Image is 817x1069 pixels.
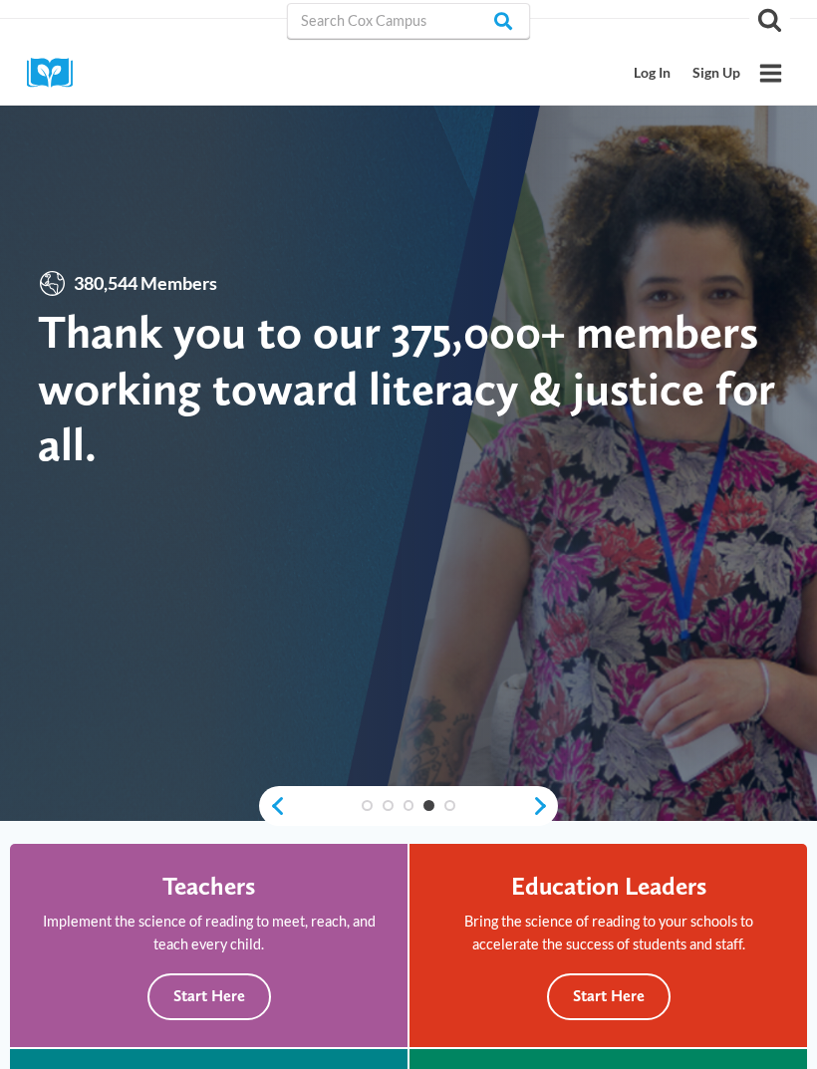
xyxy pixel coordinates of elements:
nav: Secondary Mobile Navigation [624,55,751,92]
p: Implement the science of reading to meet, reach, and teach every child. [37,910,381,955]
img: Cox Campus [27,58,87,89]
a: Log In [624,55,682,92]
a: previous [259,795,286,817]
div: Thank you to our 375,000+ members working toward literacy & justice for all. [38,304,779,471]
a: 2 [383,800,394,811]
a: Teachers Implement the science of reading to meet, reach, and teach every child. Start Here [10,844,408,1047]
div: content slider buttons [259,786,558,826]
a: 3 [404,800,414,811]
button: Open menu [751,54,790,93]
a: 1 [362,800,373,811]
a: Sign Up [681,55,751,92]
h4: Education Leaders [511,871,706,901]
p: Bring the science of reading to your schools to accelerate the success of students and staff. [436,910,780,955]
button: Start Here [547,973,671,1020]
input: Search Cox Campus [287,3,530,39]
a: 5 [444,800,455,811]
button: Start Here [147,973,271,1020]
a: Education Leaders Bring the science of reading to your schools to accelerate the success of stude... [409,844,807,1047]
h4: Teachers [162,871,255,901]
a: next [531,795,558,817]
span: 380,544 Members [67,269,224,298]
a: 4 [423,800,434,811]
